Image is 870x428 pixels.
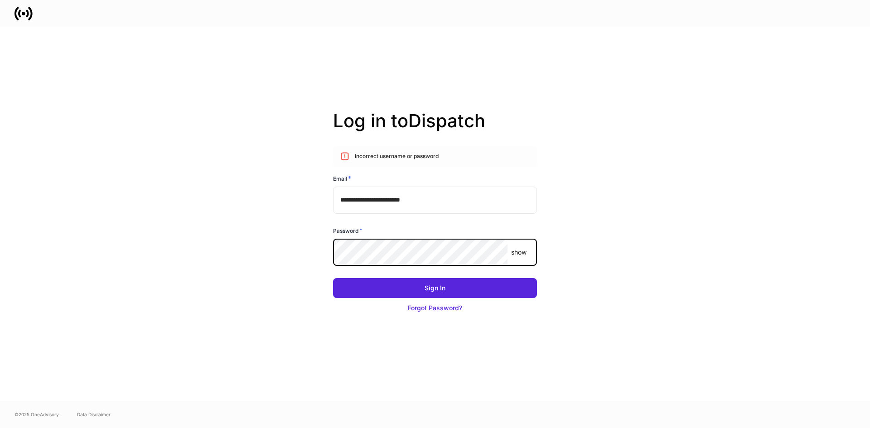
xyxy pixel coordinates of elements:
[425,284,445,293] div: Sign In
[333,298,537,318] button: Forgot Password?
[14,411,59,418] span: © 2025 OneAdvisory
[333,226,362,235] h6: Password
[333,174,351,183] h6: Email
[511,248,527,257] p: show
[408,303,462,313] div: Forgot Password?
[77,411,111,418] a: Data Disclaimer
[333,278,537,298] button: Sign In
[333,110,537,146] h2: Log in to Dispatch
[355,149,439,164] div: Incorrect username or password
